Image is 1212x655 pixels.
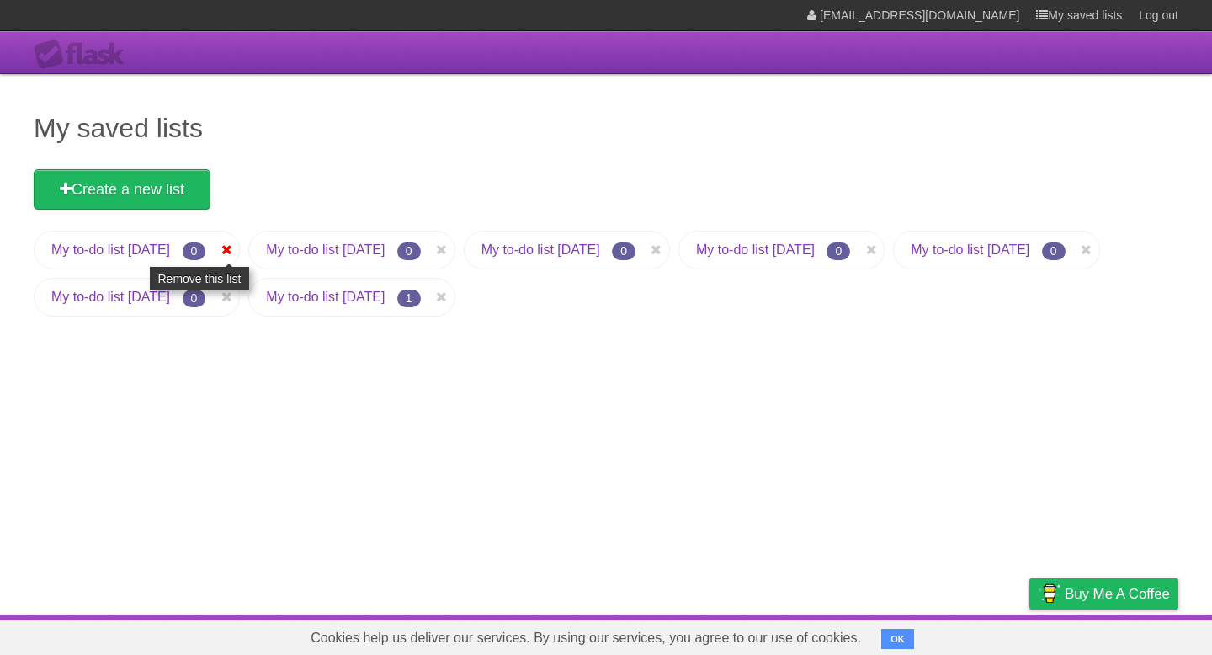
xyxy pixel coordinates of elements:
a: My to-do list [DATE] [51,242,170,257]
span: 0 [183,242,206,260]
a: Buy me a coffee [1029,578,1178,610]
span: 1 [397,290,421,307]
span: 0 [827,242,850,260]
a: My to-do list [DATE] [481,242,600,257]
button: OK [881,629,914,649]
a: My to-do list [DATE] [51,290,170,304]
a: Terms [950,619,987,651]
a: My to-do list [DATE] [266,242,385,257]
span: 0 [397,242,421,260]
a: Privacy [1007,619,1051,651]
a: My to-do list [DATE] [266,290,385,304]
a: Create a new list [34,169,210,210]
span: 0 [612,242,635,260]
span: Buy me a coffee [1065,579,1170,609]
span: 0 [183,290,206,307]
h1: My saved lists [34,108,1178,148]
img: Buy me a coffee [1038,579,1060,608]
a: My to-do list [DATE] [911,242,1029,257]
a: Developers [861,619,929,651]
div: Flask [34,40,135,70]
a: Suggest a feature [1072,619,1178,651]
a: About [805,619,841,651]
a: My to-do list [DATE] [696,242,815,257]
span: 0 [1042,242,1066,260]
span: Cookies help us deliver our services. By using our services, you agree to our use of cookies. [294,621,878,655]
